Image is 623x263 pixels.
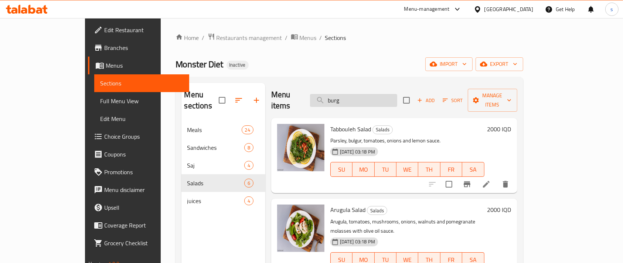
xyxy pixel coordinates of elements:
h6: 2000 IQD [487,205,511,215]
nav: Menu sections [181,118,265,213]
span: Sort sections [230,91,248,109]
div: items [242,125,253,134]
span: Tabbouleh Salad [330,124,371,135]
span: s [610,5,613,13]
button: MO [353,162,374,177]
h2: Menu items [271,89,301,111]
span: Sort [443,96,463,105]
button: Add [414,95,438,106]
span: Sandwiches [187,143,244,152]
span: [DATE] 03:18 PM [337,238,378,245]
span: Coverage Report [104,221,183,230]
span: Manage items [474,91,511,109]
img: Arugula Salad [277,205,324,252]
span: Select section [399,92,414,108]
input: search [310,94,397,107]
p: Parsley, bulgur, tomatoes, onions and lemon sauce. [330,136,484,145]
span: Add item [414,95,438,106]
div: Salads [367,206,387,215]
span: MO [355,164,371,175]
button: SU [330,162,353,177]
div: Meals24 [181,121,265,139]
div: items [244,161,253,170]
a: Branches [88,39,189,57]
span: Menus [106,61,183,70]
span: 4 [245,198,253,205]
span: Edit Menu [100,114,183,123]
span: Salads [187,179,244,188]
li: / [320,33,322,42]
span: Meals [187,125,242,134]
span: SA [465,164,481,175]
nav: breadcrumb [176,33,523,43]
div: [GEOGRAPHIC_DATA] [484,5,533,13]
a: Edit Restaurant [88,21,189,39]
a: Full Menu View [94,92,189,110]
a: Restaurants management [208,33,282,43]
span: Upsell [104,203,183,212]
span: Arugula Salad [330,204,365,215]
div: Menu-management [404,5,450,14]
span: Select all sections [214,92,230,108]
span: Sections [100,79,183,88]
button: export [476,57,523,71]
a: Sections [94,74,189,92]
span: import [431,60,467,69]
a: Upsell [88,199,189,216]
a: Coupons [88,145,189,163]
span: Grocery Checklist [104,239,183,247]
button: TH [418,162,440,177]
div: items [244,179,253,188]
button: TU [375,162,396,177]
button: import [425,57,473,71]
li: / [202,33,205,42]
a: Promotions [88,163,189,181]
span: [DATE] 03:18 PM [337,148,378,155]
a: Menu disclaimer [88,181,189,199]
a: Coverage Report [88,216,189,234]
span: Branches [104,43,183,52]
span: Monster Diet [176,56,224,73]
button: Manage items [468,89,517,112]
span: Add [416,96,436,105]
button: Add section [248,91,265,109]
span: FR [443,164,459,175]
span: juices [187,196,244,205]
span: 6 [245,180,253,187]
a: Menus [88,57,189,74]
span: Full Menu View [100,97,183,105]
a: Choice Groups [88,128,189,145]
button: Sort [441,95,465,106]
span: 24 [242,127,253,134]
span: TU [378,164,394,175]
a: Grocery Checklist [88,234,189,252]
button: delete [497,175,514,193]
div: Saj4 [181,156,265,174]
button: FR [440,162,462,177]
span: Sort items [438,95,468,106]
div: Salads6 [181,174,265,192]
span: Salads [367,206,387,215]
span: Restaurants management [217,33,282,42]
span: 4 [245,162,253,169]
div: items [244,196,253,205]
span: SU [334,164,350,175]
span: Select to update [441,176,457,192]
h2: Menu sections [184,89,219,111]
span: 8 [245,144,253,151]
span: Saj [187,161,244,170]
h6: 2000 IQD [487,124,511,134]
button: WE [396,162,418,177]
span: Menus [300,33,317,42]
div: juices4 [181,192,265,210]
span: Promotions [104,168,183,176]
p: Arugula, tomatoes, mushrooms, onions, walnuts and pomegranate molasses with olive oil sauce. [330,217,484,236]
span: Edit Restaurant [104,26,183,34]
img: Tabbouleh Salad [277,124,324,171]
span: Inactive [227,62,249,68]
a: Menus [291,33,317,43]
